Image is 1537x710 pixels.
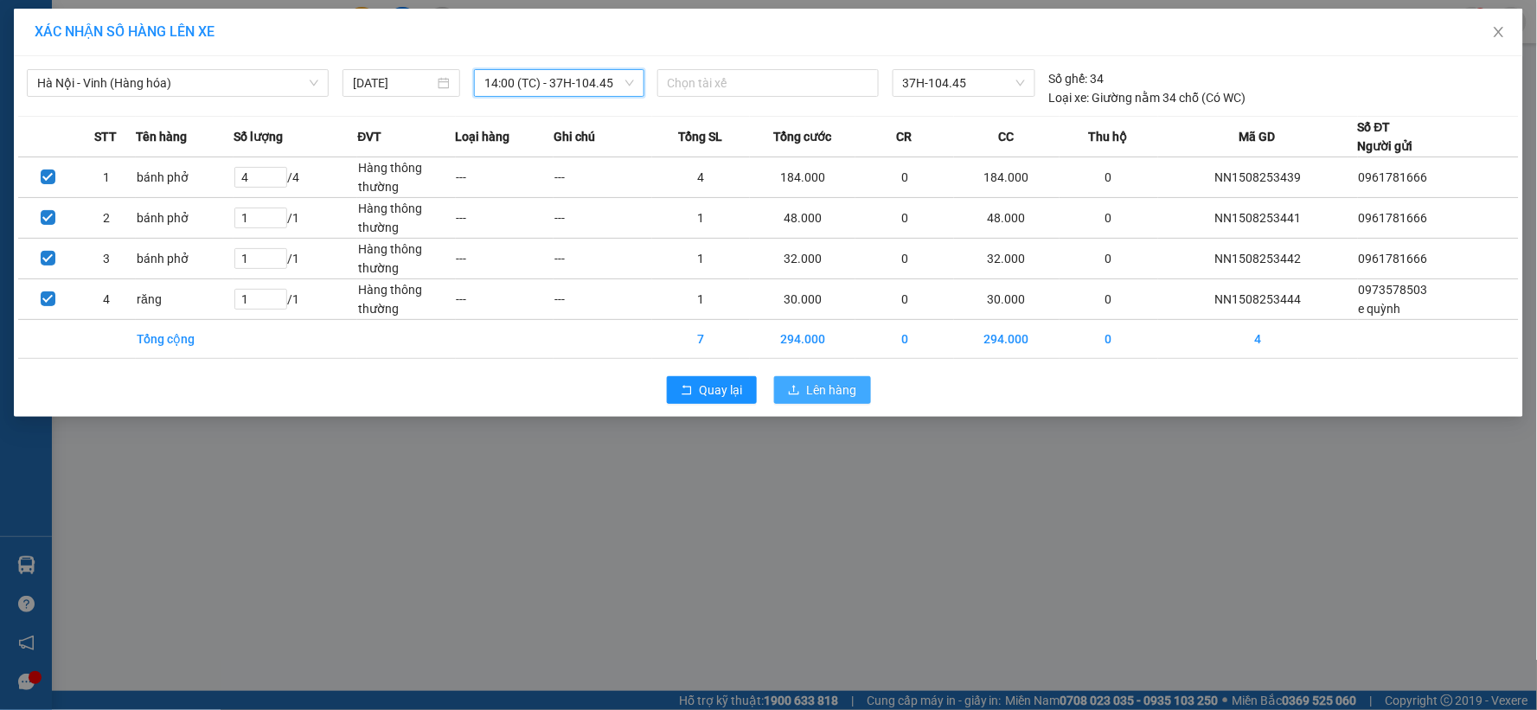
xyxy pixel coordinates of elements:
[652,320,750,359] td: 7
[667,376,757,404] button: rollbackQuay lại
[1049,69,1088,88] span: Số ghế:
[1158,239,1358,279] td: NN1508253442
[1060,157,1157,198] td: 0
[855,157,953,198] td: 0
[954,239,1060,279] td: 32.000
[484,70,634,96] span: 14:00 (TC) - 37H-104.45
[750,198,855,239] td: 48.000
[1060,239,1157,279] td: 0
[357,157,455,198] td: Hàng thông thường
[855,239,953,279] td: 0
[750,157,855,198] td: 184.000
[1359,252,1428,265] span: 0961781666
[136,279,234,320] td: răng
[1359,302,1401,316] span: e quỳnh
[95,127,118,146] span: STT
[652,239,750,279] td: 1
[807,381,857,400] span: Lên hàng
[1158,320,1358,359] td: 4
[456,127,510,146] span: Loại hàng
[554,127,595,146] span: Ghi chú
[456,239,554,279] td: ---
[652,198,750,239] td: 1
[1239,127,1276,146] span: Mã GD
[1060,279,1157,320] td: 0
[954,157,1060,198] td: 184.000
[234,127,283,146] span: Số lượng
[1089,127,1128,146] span: Thu hộ
[1049,88,1246,107] div: Giường nằm 34 chỗ (Có WC)
[234,239,357,279] td: / 1
[77,157,136,198] td: 1
[35,23,215,40] span: XÁC NHẬN SỐ HÀNG LÊN XE
[750,279,855,320] td: 30.000
[954,198,1060,239] td: 48.000
[554,239,651,279] td: ---
[1359,283,1428,297] span: 0973578503
[1158,198,1358,239] td: NN1508253441
[1158,279,1358,320] td: NN1508253444
[1359,170,1428,184] span: 0961781666
[1060,320,1157,359] td: 0
[136,157,234,198] td: bánh phở
[554,279,651,320] td: ---
[1359,211,1428,225] span: 0961781666
[456,157,554,198] td: ---
[855,198,953,239] td: 0
[1049,69,1105,88] div: 34
[456,198,554,239] td: ---
[681,384,693,398] span: rollback
[750,239,855,279] td: 32.000
[554,198,651,239] td: ---
[1475,9,1523,57] button: Close
[37,70,318,96] span: Hà Nội - Vinh (Hàng hóa)
[357,239,455,279] td: Hàng thông thường
[77,239,136,279] td: 3
[897,127,913,146] span: CR
[234,157,357,198] td: / 4
[1060,198,1157,239] td: 0
[998,127,1014,146] span: CC
[136,127,187,146] span: Tên hàng
[652,157,750,198] td: 4
[77,198,136,239] td: 2
[77,279,136,320] td: 4
[1358,118,1413,156] div: Số ĐT Người gửi
[678,127,722,146] span: Tổng SL
[1492,25,1506,39] span: close
[750,320,855,359] td: 294.000
[773,127,831,146] span: Tổng cước
[554,157,651,198] td: ---
[903,70,1025,96] span: 37H-104.45
[357,198,455,239] td: Hàng thông thường
[456,279,554,320] td: ---
[652,279,750,320] td: 1
[954,320,1060,359] td: 294.000
[234,198,357,239] td: / 1
[234,279,357,320] td: / 1
[855,320,953,359] td: 0
[1049,88,1090,107] span: Loại xe:
[788,384,800,398] span: upload
[357,127,381,146] span: ĐVT
[353,74,434,93] input: 15/08/2025
[954,279,1060,320] td: 30.000
[136,239,234,279] td: bánh phở
[774,376,871,404] button: uploadLên hàng
[855,279,953,320] td: 0
[136,198,234,239] td: bánh phở
[136,320,234,359] td: Tổng cộng
[1158,157,1358,198] td: NN1508253439
[700,381,743,400] span: Quay lại
[357,279,455,320] td: Hàng thông thường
